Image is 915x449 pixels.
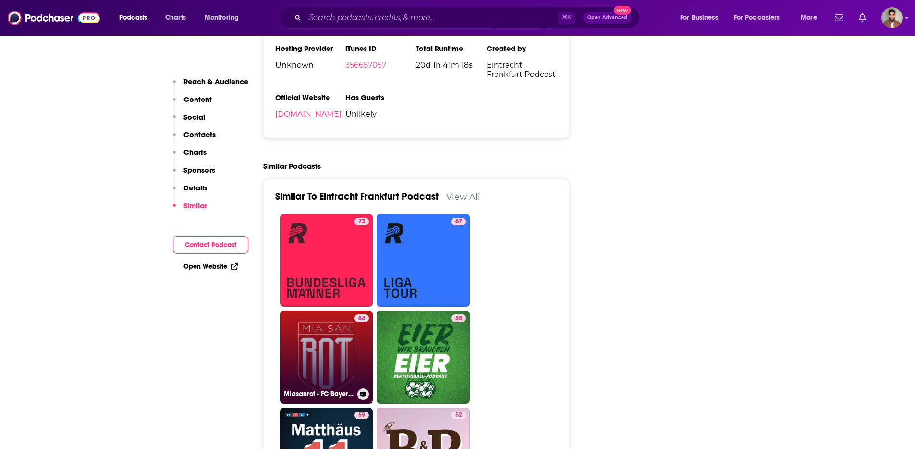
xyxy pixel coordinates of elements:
a: View All [446,191,480,201]
span: 52 [455,411,462,420]
img: Podchaser - Follow, Share and Rate Podcasts [8,9,100,27]
p: Content [183,95,212,104]
h3: iTunes ID [345,44,416,53]
img: User Profile [881,7,903,28]
p: Details [183,183,207,192]
p: Contacts [183,130,216,139]
button: open menu [728,10,794,25]
a: 67 [451,218,466,225]
h3: Official Website [275,93,346,102]
button: Content [173,95,212,112]
a: 356657057 [345,61,386,70]
a: Show notifications dropdown [831,10,847,26]
h2: Similar Podcasts [263,162,321,171]
button: Details [173,183,207,201]
span: Charts [165,11,186,25]
span: Monitoring [205,11,239,25]
p: Similar [183,201,207,210]
a: 58 [377,311,470,404]
span: New [614,6,631,15]
span: Unknown [275,61,346,70]
span: ⌘ K [558,12,575,24]
button: Contacts [173,130,216,148]
h3: Miasanrot - FC Bayern Podcast [284,390,354,398]
span: More [801,11,817,25]
span: 67 [455,217,462,226]
a: Show notifications dropdown [855,10,870,26]
h3: Has Guests [345,93,416,102]
button: Social [173,112,205,130]
a: Charts [159,10,192,25]
a: 73 [280,214,373,307]
a: 64 [354,314,369,322]
a: 64Miasanrot - FC Bayern Podcast [280,311,373,404]
span: 59 [358,411,365,420]
p: Social [183,112,205,122]
button: Charts [173,148,207,165]
button: Similar [173,201,207,219]
input: Search podcasts, credits, & more... [305,10,558,25]
a: 58 [451,314,466,322]
div: Search podcasts, credits, & more... [288,7,649,29]
a: Similar To Eintracht Frankfurt Podcast [275,190,439,202]
button: open menu [794,10,829,25]
h3: Total Runtime [416,44,487,53]
h3: Created by [487,44,557,53]
a: Open Website [183,262,238,271]
span: 73 [358,217,365,226]
span: Logged in as calmonaghan [881,7,903,28]
p: Charts [183,148,207,157]
button: Reach & Audience [173,77,248,95]
button: open menu [673,10,730,25]
span: Open Advanced [587,15,627,20]
a: 52 [451,412,466,419]
span: Unlikely [345,110,416,119]
p: Reach & Audience [183,77,248,86]
a: 73 [354,218,369,225]
a: [DOMAIN_NAME] [275,110,342,119]
span: For Business [680,11,718,25]
button: Show profile menu [881,7,903,28]
span: 58 [455,314,462,324]
span: Eintracht Frankfurt Podcast [487,61,557,79]
button: Open AdvancedNew [583,12,632,24]
button: open menu [198,10,251,25]
h3: Hosting Provider [275,44,346,53]
span: For Podcasters [734,11,780,25]
span: 20d 1h 41m 18s [416,61,487,70]
button: open menu [112,10,160,25]
button: Sponsors [173,165,215,183]
a: 59 [354,412,369,419]
button: Contact Podcast [173,236,248,254]
span: Podcasts [119,11,147,25]
p: Sponsors [183,165,215,175]
span: 64 [358,314,365,324]
a: 67 [377,214,470,307]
